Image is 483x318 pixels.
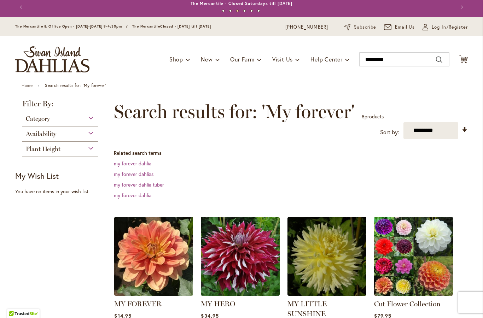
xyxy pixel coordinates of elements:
[243,10,246,12] button: 4 of 6
[114,101,355,122] span: Search results for: 'My forever'
[201,55,213,63] span: New
[310,55,343,63] span: Help Center
[15,24,160,29] span: The Mercantile & Office Open - [DATE]-[DATE] 9-4:30pm / The Mercantile
[236,10,239,12] button: 3 of 6
[354,24,376,31] span: Subscribe
[374,217,453,296] img: CUT FLOWER COLLECTION
[114,171,153,177] a: my forever dahlias
[395,24,415,31] span: Email Us
[201,290,280,297] a: My Hero
[374,300,441,308] a: Cut Flower Collection
[45,83,106,88] strong: Search results for: 'My forever'
[160,24,211,29] span: Closed - [DATE] till [DATE]
[201,217,280,296] img: My Hero
[384,24,415,31] a: Email Us
[272,55,293,63] span: Visit Us
[114,217,193,296] img: MY FOREVER
[201,300,235,308] a: MY HERO
[344,24,376,31] a: Subscribe
[285,24,328,31] a: [PHONE_NUMBER]
[230,55,254,63] span: Our Farm
[15,100,105,111] strong: Filter By:
[15,46,89,72] a: store logo
[114,181,164,188] a: my forever dahlia tuber
[114,290,193,297] a: MY FOREVER
[5,293,25,313] iframe: Launch Accessibility Center
[257,10,260,12] button: 6 of 6
[114,192,151,199] a: my forever dahlia
[287,300,327,318] a: MY LITTLE SUNSHINE
[22,83,33,88] a: Home
[26,130,56,138] span: Availability
[222,10,225,12] button: 1 of 6
[287,290,366,297] a: MY LITTLE SUNSHINE
[114,149,468,157] dt: Related search terms
[15,171,59,181] strong: My Wish List
[114,300,162,308] a: MY FOREVER
[26,145,60,153] span: Plant Height
[362,113,365,120] span: 8
[423,24,468,31] a: Log In/Register
[114,160,151,167] a: my forever dahlia
[250,10,253,12] button: 5 of 6
[432,24,468,31] span: Log In/Register
[26,115,50,123] span: Category
[362,111,384,122] p: products
[15,188,110,195] div: You have no items in your wish list.
[287,217,366,296] img: MY LITTLE SUNSHINE
[380,126,399,139] label: Sort by:
[191,1,293,6] a: The Mercantile - Closed Saturdays till [DATE]
[229,10,232,12] button: 2 of 6
[374,290,453,297] a: CUT FLOWER COLLECTION
[169,55,183,63] span: Shop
